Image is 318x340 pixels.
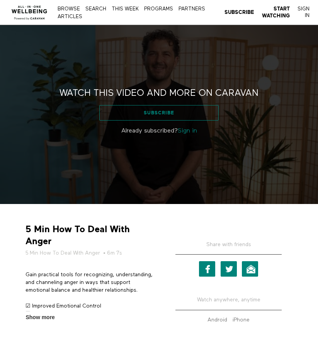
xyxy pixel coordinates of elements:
strong: iPhone [233,317,250,323]
a: Email [242,261,258,277]
h5: Watch anywhere, anytime [175,290,282,310]
p: Gain practical tools for recognizing, understanding, and channeling anger in ways that support em... [26,271,153,294]
a: Subscribe [224,9,254,16]
a: Search [83,7,108,12]
strong: Start Watching [262,6,290,19]
strong: Subscribe [224,9,254,15]
a: Facebook [199,261,215,277]
a: iPhone [231,317,252,323]
nav: Primary [56,5,216,20]
strong: Android [207,317,227,323]
p: Already subscribed? [35,126,284,136]
a: PARTNERS [177,7,207,12]
a: Sign In [298,6,309,19]
a: Browse [56,7,82,12]
h5: Share with friends [175,241,282,255]
p: ☑ Improved Emotional Control ☑ Stronger Relationships ☑ Healthier Stress Response [26,302,153,326]
a: Sign in [178,128,197,134]
a: Start Watching [262,5,290,20]
span: Show more [26,313,54,321]
h2: Watch this video and more on CARAVAN [60,87,258,99]
a: PROGRAMS [142,7,175,12]
a: Twitter [221,261,237,277]
a: THIS WEEK [110,7,141,12]
a: Android [206,317,229,323]
a: Subscribe [99,105,219,121]
a: ARTICLES [56,14,84,19]
a: 5 Min How To Deal With Anger [26,249,100,257]
strong: 5 Min How To Deal With Anger [26,223,153,247]
h5: • 6m 7s [26,249,153,257]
